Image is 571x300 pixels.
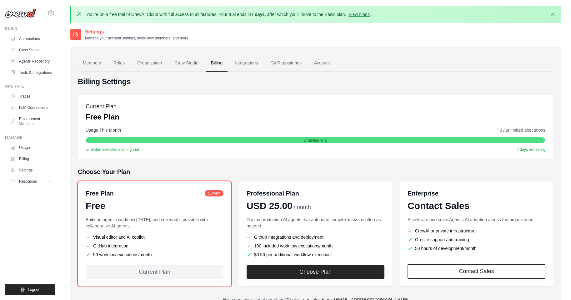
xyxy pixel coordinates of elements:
h6: Free Plan [86,189,114,198]
li: 100 included workflow executions/month [247,243,384,249]
span: Unlimited executions during trial [86,147,139,152]
div: Current Plan [86,265,223,279]
li: Visual editor and AI copilot [86,234,223,240]
span: Unlimited Trial [303,138,327,143]
a: Settings [8,165,55,175]
a: Account [309,55,335,72]
p: Manage your account settings, invite new members, and more. [85,36,189,41]
a: Organization [132,55,167,72]
span: /month [294,203,311,211]
p: Accelerate and scale Agentic AI adoption across the organization. [408,216,545,223]
button: Choose Plan [247,265,384,279]
div: Free [86,200,223,211]
a: Crew Studio [170,55,203,72]
li: GitHub integration [86,243,223,249]
span: 7 days remaining [517,147,545,152]
h4: Billing Settings [78,77,553,87]
p: Build an agentic workflow [DATE], and see what's possible with collaborative AI agents. [86,216,223,229]
a: Usage [8,143,55,153]
span: 0 / unlimited executions [500,127,545,133]
a: Billing [206,55,228,72]
a: Billing [8,154,55,164]
h5: Current Plan [86,102,119,111]
li: 50 hours of development/month [408,245,545,252]
a: Automations [8,34,55,44]
li: $0.50 per additional workflow execution [247,252,384,258]
a: Crew Studio [8,45,55,55]
p: Free Plan [86,112,119,122]
p: Deploy production AI agents that automate complex tasks as often as needed. [247,216,384,229]
li: CrewAI or private infrastructure [408,228,545,234]
a: Traces [8,91,55,101]
div: Build [5,26,55,31]
li: 50 workflow executions/month [86,252,223,258]
h2: Settings [85,28,189,36]
span: Resources [19,179,37,184]
a: Roles [108,55,130,72]
h6: Professional Plan [247,189,299,198]
a: Contact Sales [408,264,545,279]
strong: 7 days [251,12,265,17]
li: Github Integrations and deployment [247,234,384,240]
li: On-site support and training [408,236,545,243]
button: Resources [8,176,55,186]
a: Integrations [230,55,263,72]
div: Contact Sales [408,200,545,211]
a: Git Repositories [265,55,307,72]
p: You're on a free trial of CrewAI Cloud with full access to all features. Your trial ends in , aft... [86,11,371,18]
button: Logout [5,284,55,295]
a: View plans [348,12,369,17]
span: Current [205,190,223,196]
span: Logout [28,287,39,292]
h5: Choose Your Plan [78,167,553,176]
a: Tools & Integrations [8,68,55,78]
div: Operate [5,84,55,89]
img: Logo [5,8,36,18]
h6: Enterprise [408,189,545,198]
span: USD 25.00 [247,200,293,211]
div: Manage [5,135,55,140]
a: Environment Variables [8,114,55,129]
a: LLM Connections [8,103,55,113]
span: Usage This Month [86,127,121,133]
a: Members [78,55,106,72]
a: Agents Repository [8,56,55,66]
